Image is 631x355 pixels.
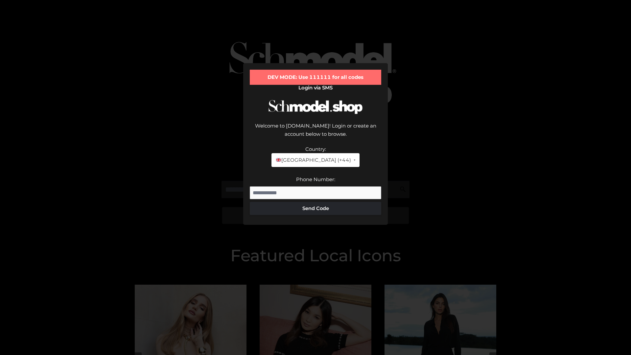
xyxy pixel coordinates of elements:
span: [GEOGRAPHIC_DATA] (+44) [275,156,351,164]
div: Welcome to [DOMAIN_NAME]! Login or create an account below to browse. [250,122,381,145]
img: Schmodel Logo [266,94,365,120]
div: DEV MODE: Use 111111 for all codes [250,70,381,85]
button: Send Code [250,202,381,215]
label: Country: [305,146,326,152]
img: 🇬🇧 [276,157,281,162]
h2: Login via SMS [250,85,381,91]
label: Phone Number: [296,176,335,182]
